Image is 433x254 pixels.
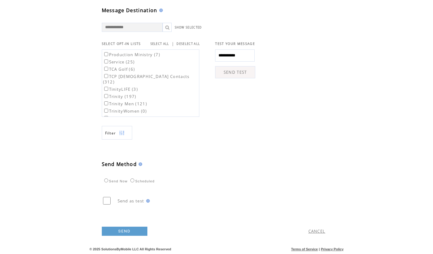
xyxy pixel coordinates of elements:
input: TinityLIFE (3) [104,87,108,91]
input: YACity (49) [104,116,108,120]
a: DESELECT ALL [177,42,200,46]
a: SEND [102,227,147,236]
label: TinityLIFE (3) [103,86,138,92]
input: Production Ministry (7) [104,52,108,56]
span: © 2025 SolutionsByMobile LLC All Rights Reserved [90,247,171,251]
img: help.gif [157,8,163,12]
label: TCP [DEMOGRAPHIC_DATA] Contacts (312) [103,74,190,85]
a: Filter [102,126,132,140]
span: Send as test [118,198,144,204]
label: Service (25) [103,59,135,65]
img: filters.png [119,126,125,140]
input: Scheduled [130,178,134,182]
a: Privacy Policy [321,247,344,251]
label: Production Ministry (7) [103,52,160,57]
label: YACity (49) [103,116,133,121]
label: Send Now [103,179,128,183]
label: TrinityWomen (0) [103,108,147,114]
input: Trinity (197) [104,94,108,98]
label: Scheduled [129,179,155,183]
label: TCA Golf (6) [103,66,135,72]
span: | [319,247,320,251]
input: TCA Golf (6) [104,67,108,71]
img: help.gif [137,162,142,166]
a: CANCEL [308,229,325,234]
input: Trinity Men (121) [104,101,108,105]
span: Send Method [102,161,137,168]
input: TrinityWomen (0) [104,109,108,113]
input: TCP [DEMOGRAPHIC_DATA] Contacts (312) [104,74,108,78]
img: help.gif [144,199,150,203]
span: Show filters [105,130,116,136]
span: SELECT OPT-IN LISTS [102,42,141,46]
span: TEST YOUR MESSAGE [215,42,255,46]
a: SHOW SELECTED [175,25,202,29]
a: SELECT ALL [150,42,169,46]
span: | [172,41,174,46]
span: Message Destination [102,7,157,14]
label: Trinity (197) [103,94,136,99]
a: Terms of Service [291,247,318,251]
input: Service (25) [104,59,108,63]
a: SEND TEST [215,66,255,78]
label: Trinity Men (121) [103,101,147,107]
input: Send Now [104,178,108,182]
